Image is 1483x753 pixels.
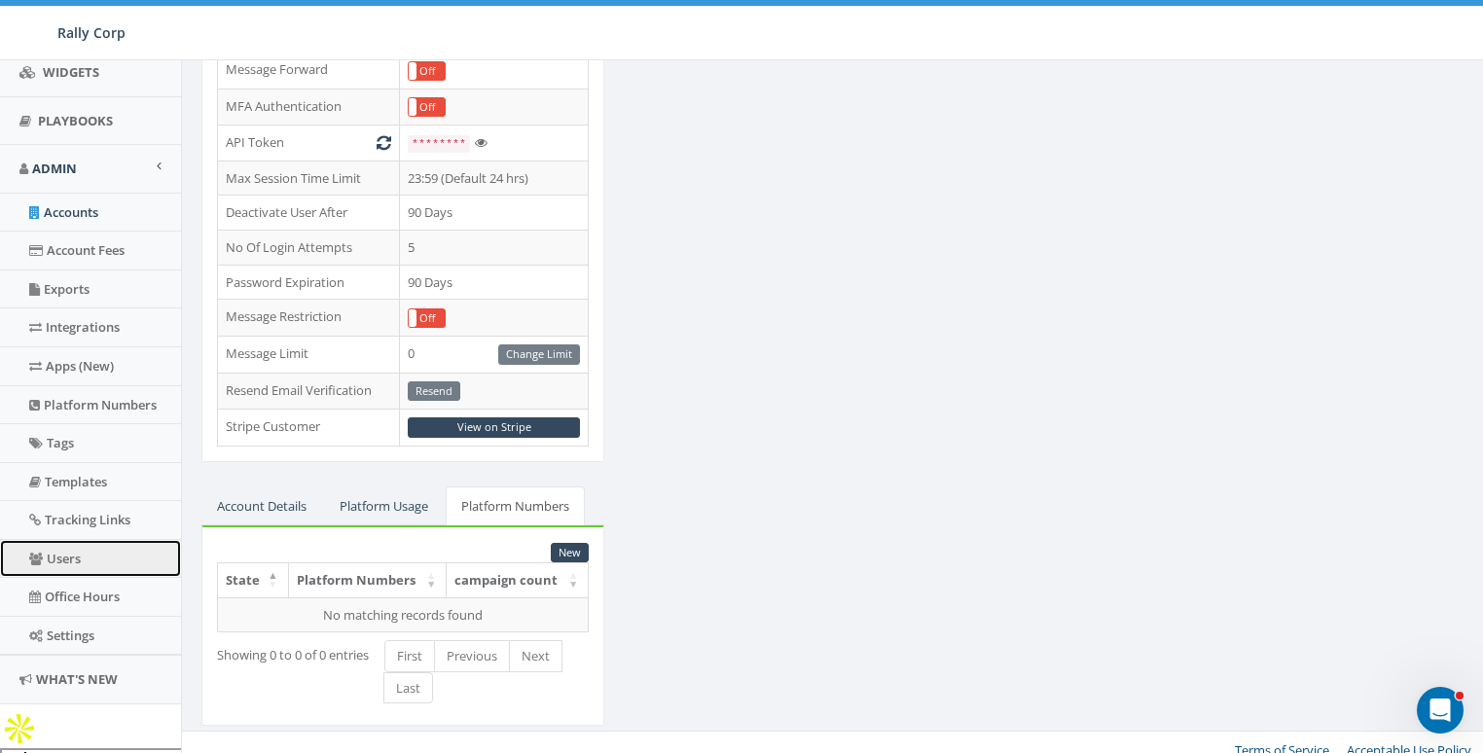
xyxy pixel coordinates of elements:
[1417,687,1464,734] iframe: Intercom live chat
[218,597,589,632] td: No matching records found
[218,125,400,161] td: API Token
[218,563,289,597] th: State: activate to sort column descending
[399,196,588,231] td: 90 Days
[218,89,400,125] td: MFA Authentication
[408,97,446,117] div: OnOff
[324,486,444,526] a: Platform Usage
[399,231,588,266] td: 5
[551,543,589,563] a: New
[217,638,355,664] div: Showing 0 to 0 of 0 entries
[218,300,400,337] td: Message Restriction
[218,373,400,410] td: Resend Email Verification
[289,563,448,597] th: Platform Numbers: activate to sort column ascending
[201,486,322,526] a: Account Details
[408,61,446,81] div: OnOff
[218,161,400,196] td: Max Session Time Limit
[509,640,562,672] a: Next
[408,417,580,438] a: View on Stripe
[399,161,588,196] td: 23:59 (Default 24 hrs)
[36,670,118,688] span: What's New
[218,336,400,373] td: Message Limit
[377,136,391,149] i: Generate New Token
[218,53,400,90] td: Message Forward
[447,563,589,597] th: campaign count: activate to sort column ascending
[383,672,433,704] a: Last
[399,336,588,373] td: 0
[32,160,77,177] span: Admin
[409,62,445,80] label: Off
[446,486,585,526] a: Platform Numbers
[57,23,126,42] span: Rally Corp
[43,63,99,81] span: Widgets
[399,265,588,300] td: 90 Days
[408,308,446,328] div: OnOff
[409,98,445,116] label: Off
[38,112,113,129] span: Playbooks
[434,640,510,672] a: Previous
[218,265,400,300] td: Password Expiration
[409,309,445,327] label: Off
[384,640,435,672] a: First
[218,196,400,231] td: Deactivate User After
[218,231,400,266] td: No Of Login Attempts
[218,410,400,447] td: Stripe Customer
